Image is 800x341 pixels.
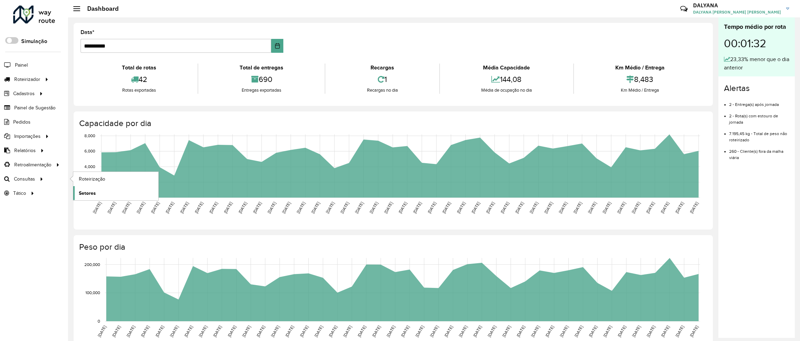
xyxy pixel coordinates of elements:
[675,325,685,338] text: [DATE]
[73,186,158,200] a: Setores
[208,201,218,214] text: [DATE]
[328,325,338,338] text: [DATE]
[472,325,482,338] text: [DATE]
[470,201,481,214] text: [DATE]
[530,325,540,338] text: [DATE]
[529,201,539,214] text: [DATE]
[456,201,466,214] text: [DATE]
[427,201,437,214] text: [DATE]
[79,175,105,183] span: Roteirização
[237,201,248,214] text: [DATE]
[13,90,35,97] span: Cadastros
[107,201,117,214] text: [DATE]
[14,147,36,154] span: Relatórios
[602,325,612,338] text: [DATE]
[79,118,706,128] h4: Capacidade por dia
[676,1,691,16] a: Contato Rápido
[544,325,555,338] text: [DATE]
[84,133,95,138] text: 8,000
[169,325,179,338] text: [DATE]
[82,64,196,72] div: Total de rotas
[81,28,94,36] label: Data
[79,190,96,197] span: Setores
[729,143,789,161] li: 260 - Cliente(s) fora da malha viária
[111,325,121,338] text: [DATE]
[140,325,150,338] text: [DATE]
[674,201,684,214] text: [DATE]
[724,32,789,55] div: 00:01:32
[386,325,396,338] text: [DATE]
[121,201,131,214] text: [DATE]
[487,325,497,338] text: [DATE]
[82,72,196,87] div: 42
[485,201,495,214] text: [DATE]
[271,39,283,53] button: Choose Date
[442,64,572,72] div: Média Capacidade
[327,87,437,94] div: Recargas no dia
[441,201,451,214] text: [DATE]
[616,201,626,214] text: [DATE]
[15,61,28,69] span: Painel
[729,108,789,125] li: 2 - Rota(s) com estouro de jornada
[660,325,670,338] text: [DATE]
[415,325,425,338] text: [DATE]
[80,5,119,13] h2: Dashboard
[84,164,95,169] text: 4,000
[85,290,100,295] text: 100,000
[327,64,437,72] div: Recargas
[327,72,437,87] div: 1
[573,201,583,214] text: [DATE]
[14,76,40,83] span: Roteirizador
[369,201,379,214] text: [DATE]
[724,22,789,32] div: Tempo médio por rota
[84,262,100,267] text: 200,000
[576,87,704,94] div: Km Médio / Entrega
[354,201,364,214] text: [DATE]
[724,83,789,93] h4: Alertas
[429,325,439,338] text: [DATE]
[516,325,526,338] text: [DATE]
[92,201,102,214] text: [DATE]
[212,325,222,338] text: [DATE]
[165,201,175,214] text: [DATE]
[573,325,583,338] text: [DATE]
[223,201,233,214] text: [DATE]
[252,201,262,214] text: [DATE]
[241,325,251,338] text: [DATE]
[689,201,699,214] text: [DATE]
[645,201,655,214] text: [DATE]
[617,325,627,338] text: [DATE]
[500,201,510,214] text: [DATE]
[84,149,95,153] text: 6,000
[340,201,350,214] text: [DATE]
[559,325,569,338] text: [DATE]
[342,325,352,338] text: [DATE]
[310,201,320,214] text: [DATE]
[660,201,670,214] text: [DATE]
[400,325,410,338] text: [DATE]
[135,201,145,214] text: [DATE]
[73,172,158,186] a: Roteirização
[21,37,47,45] label: Simulação
[729,96,789,108] li: 2 - Entrega(s) após jornada
[514,201,524,214] text: [DATE]
[371,325,381,338] text: [DATE]
[200,87,323,94] div: Entregas exportadas
[200,72,323,87] div: 690
[14,104,56,111] span: Painel de Sugestão
[729,125,789,143] li: 7.195,45 kg - Total de peso não roteirizado
[412,201,422,214] text: [DATE]
[200,64,323,72] div: Total de entregas
[183,325,193,338] text: [DATE]
[631,201,641,214] text: [DATE]
[501,325,511,338] text: [DATE]
[256,325,266,338] text: [DATE]
[296,201,306,214] text: [DATE]
[576,64,704,72] div: Km Médio / Entrega
[724,55,789,72] div: 23,33% menor que o dia anterior
[299,325,309,338] text: [DATE]
[179,201,189,214] text: [DATE]
[14,175,35,183] span: Consultas
[227,325,237,338] text: [DATE]
[646,325,656,338] text: [DATE]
